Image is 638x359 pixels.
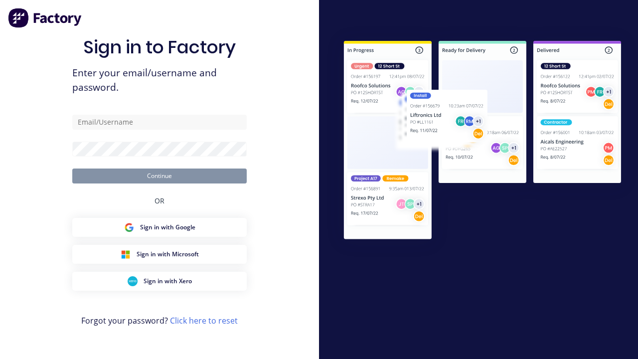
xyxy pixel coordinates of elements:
span: Enter your email/username and password. [72,66,247,95]
a: Click here to reset [170,315,238,326]
img: Sign in [327,25,638,257]
button: Continue [72,169,247,183]
img: Microsoft Sign in [121,249,131,259]
img: Xero Sign in [128,276,138,286]
span: Sign in with Xero [144,277,192,286]
button: Google Sign inSign in with Google [72,218,247,237]
div: OR [155,183,164,218]
img: Factory [8,8,83,28]
img: Google Sign in [124,222,134,232]
span: Sign in with Google [140,223,195,232]
span: Forgot your password? [81,315,238,327]
button: Xero Sign inSign in with Xero [72,272,247,291]
h1: Sign in to Factory [83,36,236,58]
input: Email/Username [72,115,247,130]
span: Sign in with Microsoft [137,250,199,259]
button: Microsoft Sign inSign in with Microsoft [72,245,247,264]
